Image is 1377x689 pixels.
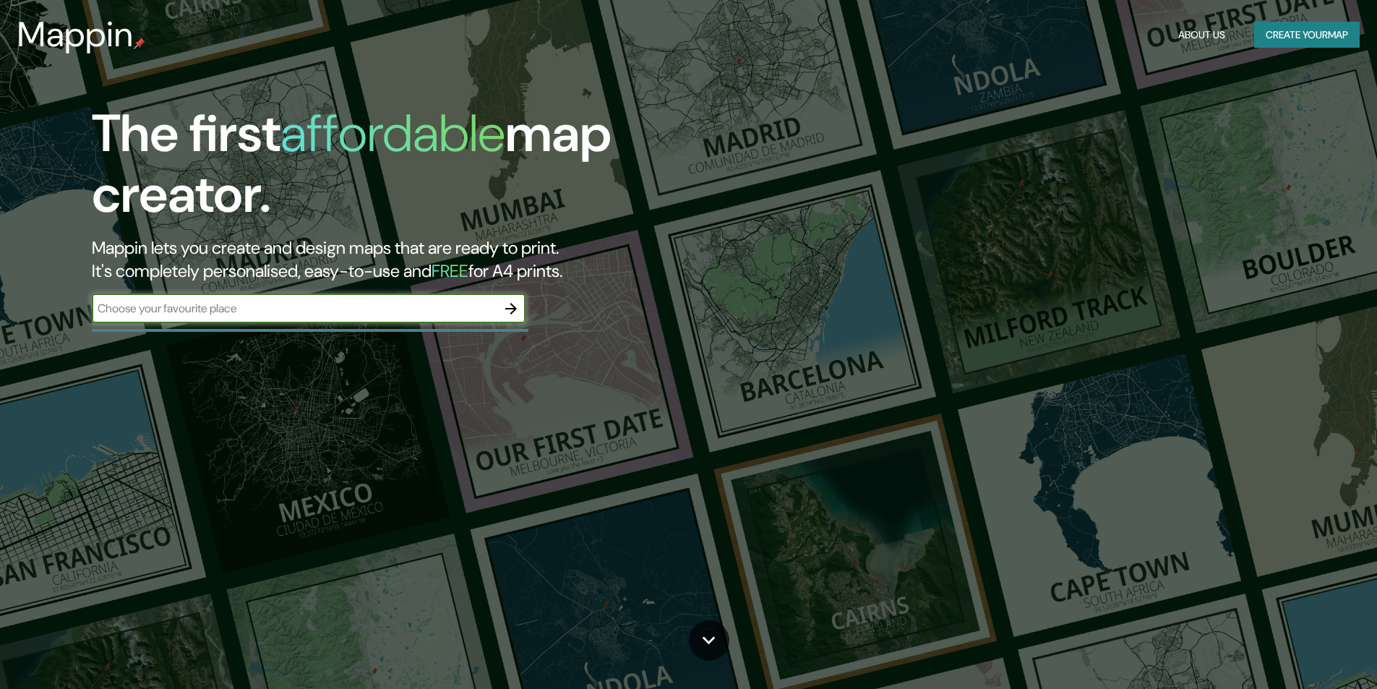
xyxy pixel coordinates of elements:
button: About Us [1172,22,1231,48]
button: Create yourmap [1254,22,1360,48]
h1: affordable [280,100,505,167]
h2: Mappin lets you create and design maps that are ready to print. It's completely personalised, eas... [92,236,781,283]
h5: FREE [432,260,468,282]
h1: The first map creator. [92,103,781,236]
img: mappin-pin [134,38,145,49]
h3: Mappin [17,14,134,55]
input: Choose your favourite place [92,300,497,317]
